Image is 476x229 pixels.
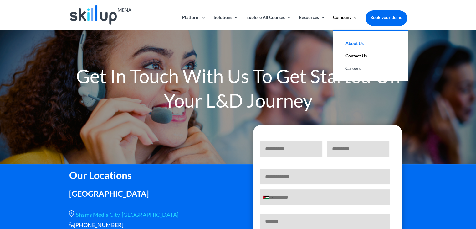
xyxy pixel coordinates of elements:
[69,190,159,201] h3: [GEOGRAPHIC_DATA]
[69,169,132,181] span: Our Locations
[366,10,407,24] a: Book your demo
[339,37,402,50] a: About Us
[214,15,238,30] a: Solutions
[69,64,407,116] h1: Get In Touch With Us To Get Started On Your L&D Journey
[339,62,402,75] a: Careers
[372,161,476,229] iframe: Chat Widget
[299,15,325,30] a: Resources
[182,15,206,30] a: Platform
[76,211,178,218] a: Shams Media City, [GEOGRAPHIC_DATA]
[246,15,291,30] a: Explore All Courses
[339,50,402,62] a: Contact Us
[260,190,275,205] div: Selected country
[69,221,229,229] div: [PHONE_NUMBER]
[333,15,358,30] a: Company
[70,5,131,25] img: Skillup Mena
